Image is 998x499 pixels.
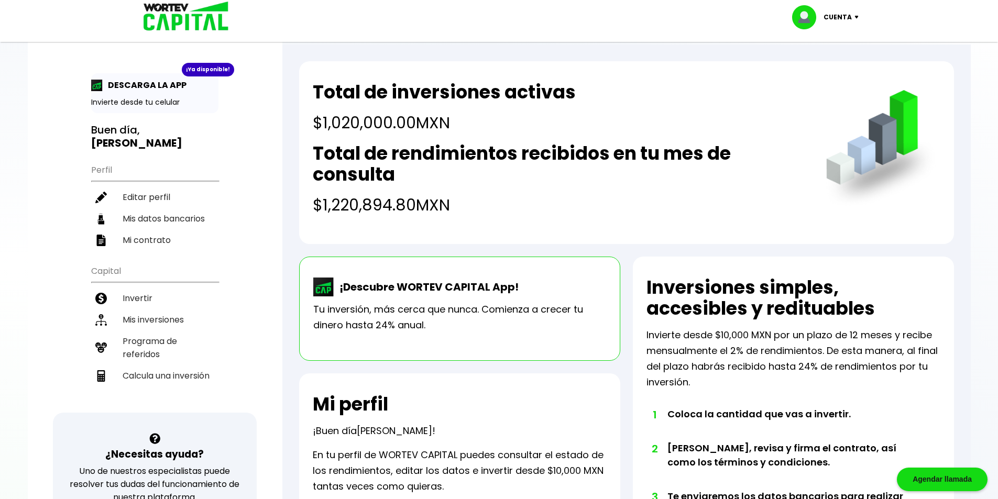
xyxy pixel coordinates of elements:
[91,229,218,251] a: Mi contrato
[91,80,103,91] img: app-icon
[667,441,911,489] li: [PERSON_NAME], revisa y firma el contrato, así como los términos y condiciones.
[91,208,218,229] a: Mis datos bancarios
[357,424,432,437] span: [PERSON_NAME]
[313,278,334,296] img: wortev-capital-app-icon
[652,441,657,457] span: 2
[313,423,435,439] p: ¡Buen día !
[652,407,657,423] span: 1
[91,330,218,365] a: Programa de referidos
[852,16,866,19] img: icon-down
[313,82,576,103] h2: Total de inversiones activas
[91,136,182,150] b: [PERSON_NAME]
[91,309,218,330] a: Mis inversiones
[95,235,107,246] img: contrato-icon.f2db500c.svg
[897,468,988,491] div: Agendar llamada
[313,111,576,135] h4: $1,020,000.00 MXN
[313,447,607,494] p: En tu perfil de WORTEV CAPITAL puedes consultar el estado de los rendimientos, editar los datos e...
[646,277,940,319] h2: Inversiones simples, accesibles y redituables
[313,143,805,185] h2: Total de rendimientos recibidos en tu mes de consulta
[95,342,107,353] img: recomiendanos-icon.9b8e9327.svg
[91,158,218,251] ul: Perfil
[824,9,852,25] p: Cuenta
[792,5,824,29] img: profile-image
[313,193,805,217] h4: $1,220,894.80 MXN
[313,302,606,333] p: Tu inversión, más cerca que nunca. Comienza a crecer tu dinero hasta 24% anual.
[95,314,107,326] img: inversiones-icon.6695dc30.svg
[95,293,107,304] img: invertir-icon.b3b967d7.svg
[91,365,218,386] a: Calcula una inversión
[91,186,218,208] a: Editar perfil
[91,287,218,309] a: Invertir
[313,394,388,415] h2: Mi perfil
[182,63,234,76] div: ¡Ya disponible!
[91,259,218,413] ul: Capital
[103,79,187,92] p: DESCARGA LA APP
[95,213,107,225] img: datos-icon.10cf9172.svg
[667,407,911,441] li: Coloca la cantidad que vas a invertir.
[91,124,218,150] h3: Buen día,
[95,192,107,203] img: editar-icon.952d3147.svg
[334,279,519,295] p: ¡Descubre WORTEV CAPITAL App!
[91,97,218,108] p: Invierte desde tu celular
[646,327,940,390] p: Invierte desde $10,000 MXN por un plazo de 12 meses y recibe mensualmente el 2% de rendimientos. ...
[105,447,204,462] h3: ¿Necesitas ayuda?
[95,370,107,382] img: calculadora-icon.17d418c4.svg
[821,90,940,209] img: grafica.516fef24.png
